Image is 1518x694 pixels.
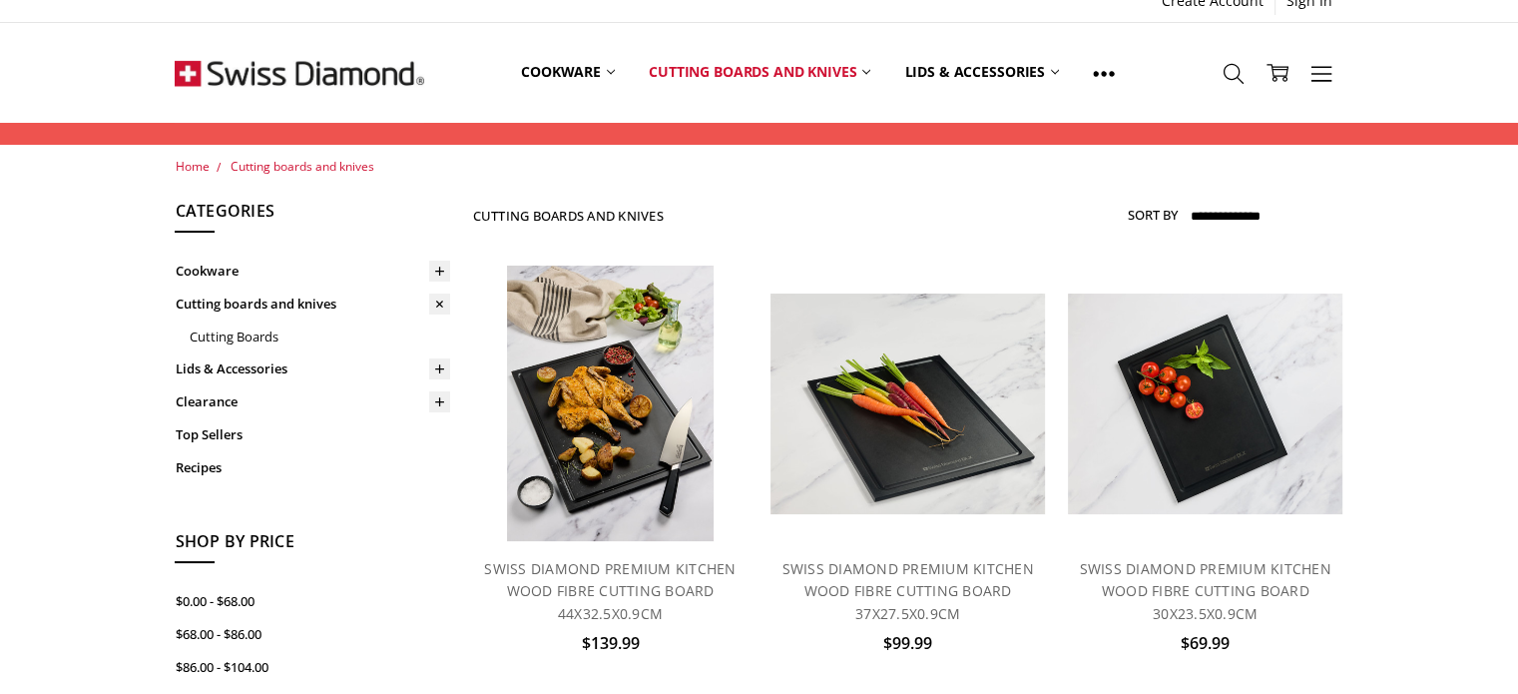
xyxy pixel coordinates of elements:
a: Home [175,158,209,175]
h1: Cutting boards and knives [473,208,664,224]
a: Top Sellers [175,418,450,451]
h5: Shop By Price [175,529,450,563]
img: Free Shipping On Every Order [175,23,424,123]
a: SWISS DIAMOND PREMIUM KITCHEN WOOD FIBRE CUTTING BOARD 44X32.5X0.9CM [473,266,749,541]
a: Lids & Accessories [175,352,450,385]
a: Cutting boards and knives [230,158,373,175]
span: $69.99 [1181,632,1230,654]
a: SWISS DIAMOND PREMIUM KITCHEN WOOD FIBRE CUTTING BOARD 44X32.5X0.9CM [484,559,736,623]
a: $0.00 - $68.00 [175,585,450,618]
span: $139.99 [581,632,639,654]
a: Lids & Accessories [887,28,1075,117]
img: SWISS DIAMOND PREMIUM KITCHEN WOOD FIBRE CUTTING BOARD 37X27.5X0.9CM [770,294,1046,514]
a: SWISS DIAMOND PREMIUM KITCHEN WOOD FIBRE CUTTING BOARD 30X23.5X0.9CM [1068,266,1343,541]
img: SWISS DIAMOND PREMIUM KITCHEN WOOD FIBRE CUTTING BOARD 30X23.5X0.9CM [1068,294,1343,514]
h5: Categories [175,199,450,233]
a: Clearance [175,385,450,418]
span: $99.99 [883,632,932,654]
a: Cookware [175,255,450,288]
label: Sort By [1128,199,1178,231]
a: SWISS DIAMOND PREMIUM KITCHEN WOOD FIBRE CUTTING BOARD 30X23.5X0.9CM [1080,559,1331,623]
a: Cutting boards and knives [175,288,450,321]
a: $86.00 - $104.00 [175,651,450,684]
a: Recipes [175,451,450,484]
a: $68.00 - $86.00 [175,618,450,651]
a: SWISS DIAMOND PREMIUM KITCHEN WOOD FIBRE CUTTING BOARD 37X27.5X0.9CM [770,266,1046,541]
img: SWISS DIAMOND PREMIUM KITCHEN WOOD FIBRE CUTTING BOARD 44X32.5X0.9CM [507,266,714,541]
a: Show All [1076,28,1132,118]
a: Cutting Boards [189,321,450,353]
a: Cookware [504,28,632,117]
a: Cutting boards and knives [632,28,888,117]
a: SWISS DIAMOND PREMIUM KITCHEN WOOD FIBRE CUTTING BOARD 37X27.5X0.9CM [781,559,1033,623]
